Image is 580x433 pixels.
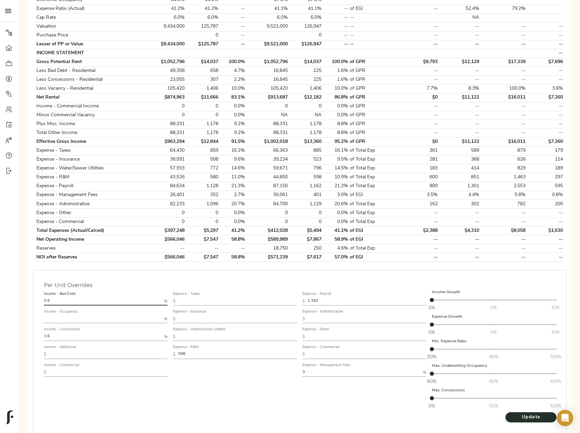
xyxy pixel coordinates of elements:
[36,120,148,129] td: Plus Misc. Income
[185,93,219,102] td: $11,666
[44,346,76,349] label: Income - Additional
[36,22,148,31] td: Valuation
[148,93,185,102] td: $874,963
[148,146,185,155] td: 64,430
[246,93,288,102] td: $913,687
[173,328,226,332] label: Expense - Water/Sewer Utilities
[219,93,246,102] td: 83.1%
[480,58,526,66] td: $17,339
[36,40,148,49] td: Lesser of PP or Value
[526,40,564,49] td: --
[349,111,394,120] td: of GPR
[323,13,349,22] td: --
[185,84,219,93] td: 1,406
[428,304,435,311] span: 0%
[526,102,564,111] td: --
[489,353,498,360] span: 60%
[480,111,526,120] td: --
[526,49,564,58] td: --
[148,66,185,75] td: 49,358
[44,363,79,367] label: Income - Commercial
[349,31,394,40] td: --
[185,13,219,22] td: 6.0%
[246,182,288,191] td: 87,150
[36,58,148,66] td: Gross Potential Rent
[428,329,435,335] span: 0%
[526,22,564,31] td: --
[439,120,480,129] td: --
[36,191,148,199] td: Expense - Management Fees
[148,40,185,49] td: $9,434,000
[323,111,349,120] td: 0.0%
[439,31,480,40] td: --
[185,191,219,199] td: 352
[526,120,564,129] td: --
[526,191,564,199] td: 0.8%
[480,75,526,84] td: --
[439,173,480,182] td: 851
[526,146,564,155] td: 179
[394,173,439,182] td: 600
[480,84,526,93] td: 100.0%
[36,13,148,22] td: Cap Rate
[526,137,564,146] td: $7,260
[394,22,439,31] td: --
[173,310,206,314] label: Expense - Insurance
[185,66,219,75] td: 658
[219,129,246,137] td: 9.2%
[36,102,148,111] td: Income - Commercial Income
[349,120,394,129] td: of GPR
[219,13,246,22] td: --
[246,173,288,182] td: 44,850
[219,75,246,84] td: 2.2%
[557,410,573,426] div: Open Intercom Messenger
[36,84,148,93] td: Less Vacancy - Residential
[219,200,246,209] td: 20.7%
[349,102,394,111] td: of GPR
[148,155,185,164] td: 38,091
[428,402,435,409] span: 0%
[439,40,480,49] td: --
[439,182,480,191] td: 1,301
[394,191,439,199] td: 3.5%
[490,304,497,311] span: 5%
[219,22,246,31] td: --
[148,13,185,22] td: 6.0%
[323,191,349,199] td: 3.0%
[185,200,219,209] td: 1,096
[219,164,246,173] td: 14.6%
[394,146,439,155] td: 361
[394,120,439,129] td: --
[480,155,526,164] td: 626
[36,111,148,120] td: Minus Commercial Vacancy
[36,137,148,146] td: Effective Gross Income
[480,173,526,182] td: 1,463
[349,129,394,137] td: of GPR
[302,346,339,349] label: Expense - Commercial
[349,13,394,22] td: --
[439,4,480,13] td: 52.4%
[246,40,288,49] td: $9,521,000
[490,329,497,335] span: 5%
[173,346,199,349] label: Expense - R&M
[246,102,288,111] td: 0
[439,191,480,199] td: 4.4%
[44,292,75,296] label: Income - Bad Debt
[288,155,323,164] td: 523
[512,413,550,422] span: Update
[349,164,394,173] td: of Total Exp
[288,84,323,93] td: 1,406
[219,40,246,49] td: --
[288,66,323,75] td: 225
[439,102,480,111] td: --
[246,200,288,209] td: 84,700
[288,164,323,173] td: 796
[246,164,288,173] td: 59,671
[288,58,323,66] td: $14,037
[148,4,185,13] td: 41.2%
[480,40,526,49] td: --
[148,75,185,84] td: 23,055
[36,164,148,173] td: Expense - Water/Sewer Utilities
[394,155,439,164] td: 281
[323,40,349,49] td: --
